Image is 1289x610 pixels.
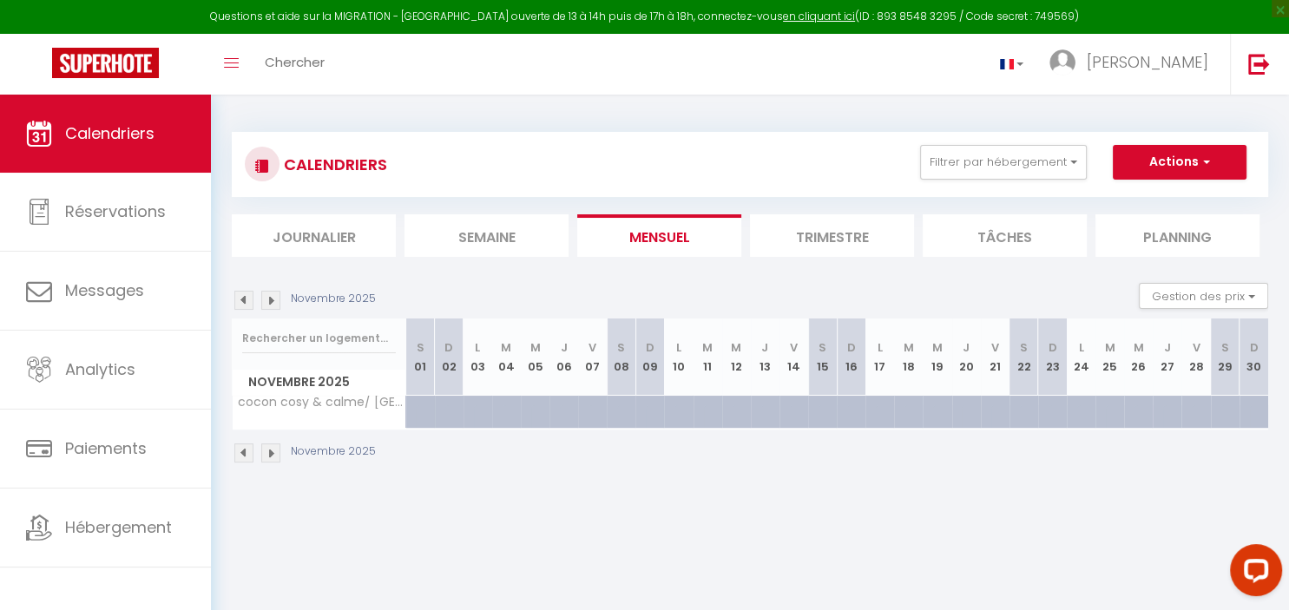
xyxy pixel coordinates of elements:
button: Filtrer par hébergement [920,145,1087,180]
abbr: J [1164,339,1171,356]
button: Actions [1113,145,1246,180]
img: logout [1248,53,1270,75]
abbr: V [1193,339,1200,356]
th: 16 [837,318,865,396]
th: 10 [664,318,693,396]
span: Messages [65,279,144,301]
abbr: M [1134,339,1144,356]
abbr: D [646,339,654,356]
th: 19 [923,318,951,396]
abbr: M [501,339,511,356]
abbr: S [819,339,826,356]
img: ... [1049,49,1075,75]
img: Super Booking [52,48,159,78]
th: 13 [751,318,779,396]
li: Mensuel [577,214,741,257]
th: 17 [865,318,894,396]
span: Hébergement [65,516,172,538]
th: 26 [1124,318,1153,396]
abbr: M [904,339,914,356]
abbr: S [1020,339,1028,356]
th: 14 [779,318,808,396]
th: 15 [808,318,837,396]
input: Rechercher un logement... [242,323,396,354]
th: 02 [435,318,464,396]
abbr: L [878,339,883,356]
th: 21 [981,318,1009,396]
th: 09 [635,318,664,396]
h3: CALENDRIERS [280,145,387,184]
a: Chercher [252,34,338,95]
p: Novembre 2025 [291,291,376,307]
li: Journalier [232,214,396,257]
li: Semaine [404,214,569,257]
th: 04 [492,318,521,396]
abbr: S [417,339,424,356]
abbr: V [589,339,596,356]
th: 25 [1095,318,1124,396]
span: cocon cosy & calme/ [GEOGRAPHIC_DATA] [235,396,409,409]
th: 22 [1009,318,1038,396]
span: [PERSON_NAME] [1087,51,1208,73]
th: 30 [1240,318,1268,396]
abbr: L [1079,339,1084,356]
span: Chercher [265,53,325,71]
abbr: M [932,339,943,356]
th: 23 [1038,318,1067,396]
th: 20 [952,318,981,396]
abbr: J [963,339,970,356]
th: 18 [894,318,923,396]
abbr: M [702,339,713,356]
abbr: L [676,339,681,356]
abbr: D [1250,339,1259,356]
abbr: M [731,339,741,356]
th: 27 [1153,318,1181,396]
li: Planning [1095,214,1259,257]
th: 29 [1211,318,1240,396]
abbr: L [475,339,480,356]
abbr: V [790,339,798,356]
th: 03 [464,318,492,396]
a: en cliquant ici [783,9,855,23]
span: Analytics [65,358,135,380]
th: 28 [1181,318,1210,396]
th: 11 [694,318,722,396]
span: Réservations [65,200,166,222]
li: Tâches [923,214,1087,257]
p: Novembre 2025 [291,443,376,460]
li: Trimestre [750,214,914,257]
th: 07 [578,318,607,396]
th: 05 [521,318,549,396]
iframe: LiveChat chat widget [1216,537,1289,610]
span: Paiements [65,437,147,459]
th: 01 [406,318,435,396]
th: 08 [607,318,635,396]
th: 24 [1067,318,1095,396]
abbr: S [617,339,625,356]
abbr: S [1221,339,1229,356]
abbr: D [847,339,856,356]
span: Novembre 2025 [233,370,405,395]
abbr: M [1105,339,1115,356]
abbr: V [991,339,999,356]
th: 12 [722,318,751,396]
button: Gestion des prix [1139,283,1268,309]
abbr: M [529,339,540,356]
a: ... [PERSON_NAME] [1036,34,1230,95]
th: 06 [549,318,578,396]
abbr: J [761,339,768,356]
span: Calendriers [65,122,155,144]
abbr: D [444,339,453,356]
abbr: J [561,339,568,356]
abbr: D [1048,339,1056,356]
